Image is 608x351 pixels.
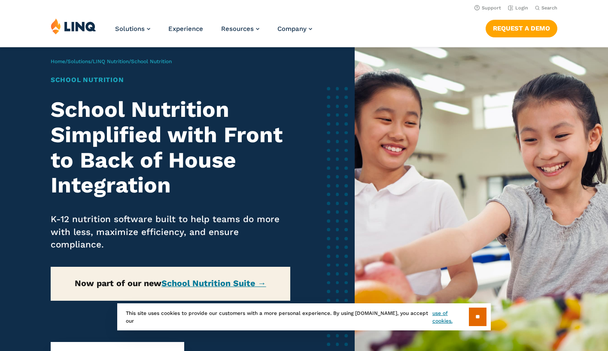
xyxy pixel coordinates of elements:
div: This site uses cookies to provide our customers with a more personal experience. By using [DOMAIN... [117,303,491,330]
span: Resources [221,25,254,33]
a: Home [51,58,65,64]
a: use of cookies. [432,309,469,325]
a: Request a Demo [486,20,557,37]
a: Solutions [67,58,91,64]
a: Support [474,5,501,11]
span: Search [541,5,557,11]
h1: School Nutrition [51,75,290,85]
img: LINQ | K‑12 Software [51,18,96,34]
nav: Button Navigation [486,18,557,37]
p: K-12 nutrition software built to help teams do more with less, maximize efficiency, and ensure co... [51,213,290,251]
a: Company [277,25,312,33]
a: LINQ Nutrition [93,58,129,64]
button: Open Search Bar [535,5,557,11]
a: School Nutrition Suite → [161,278,266,288]
a: Login [508,5,528,11]
strong: Now part of our new [75,278,266,288]
a: Solutions [115,25,150,33]
nav: Primary Navigation [115,18,312,46]
h2: School Nutrition Simplified with Front to Back of House Integration [51,97,290,198]
span: Company [277,25,307,33]
span: School Nutrition [131,58,172,64]
a: Resources [221,25,259,33]
span: / / / [51,58,172,64]
span: Solutions [115,25,145,33]
a: Experience [168,25,203,33]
